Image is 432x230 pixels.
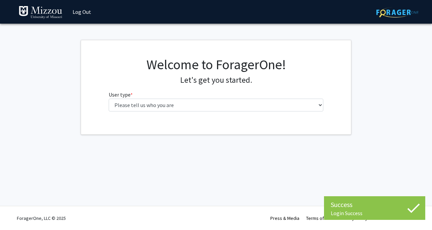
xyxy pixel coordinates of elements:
[331,210,418,216] div: Login Success
[19,6,62,19] img: University of Missouri Logo
[403,200,427,225] iframe: Chat
[376,7,418,18] img: ForagerOne Logo
[331,200,418,210] div: Success
[109,91,133,99] label: User type
[17,206,66,230] div: ForagerOne, LLC © 2025
[109,56,324,73] h1: Welcome to ForagerOne!
[109,75,324,85] h4: Let's get you started.
[270,215,299,221] a: Press & Media
[306,215,333,221] a: Terms of Use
